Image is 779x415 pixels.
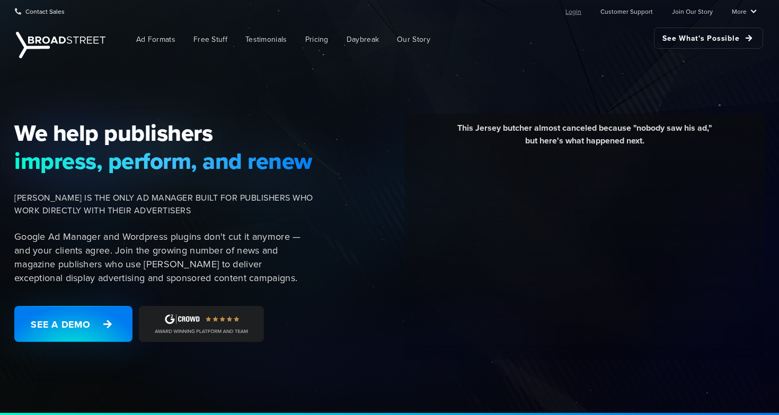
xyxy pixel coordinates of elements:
[245,34,287,45] span: Testimonials
[111,22,763,57] nav: Main
[305,34,329,45] span: Pricing
[128,28,183,51] a: Ad Formats
[654,28,763,49] a: See What's Possible
[412,122,757,155] div: This Jersey butcher almost canceled because "nobody saw his ad," but here's what happened next.
[14,192,313,217] span: [PERSON_NAME] IS THE ONLY AD MANAGER BUILT FOR PUBLISHERS WHO WORK DIRECTLY WITH THEIR ADVERTISERS
[732,1,757,22] a: More
[672,1,713,22] a: Join Our Story
[14,147,313,175] span: impress, perform, and renew
[600,1,653,22] a: Customer Support
[193,34,227,45] span: Free Stuff
[16,32,105,58] img: Broadstreet | The Ad Manager for Small Publishers
[15,1,65,22] a: Contact Sales
[237,28,295,51] a: Testimonials
[412,155,757,348] iframe: YouTube video player
[297,28,337,51] a: Pricing
[136,34,175,45] span: Ad Formats
[185,28,235,51] a: Free Stuff
[389,28,438,51] a: Our Story
[14,230,313,285] p: Google Ad Manager and Wordpress plugins don't cut it anymore — and your clients agree. Join the g...
[14,119,313,147] span: We help publishers
[347,34,379,45] span: Daybreak
[339,28,387,51] a: Daybreak
[397,34,430,45] span: Our Story
[14,306,132,342] a: See a Demo
[565,1,581,22] a: Login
